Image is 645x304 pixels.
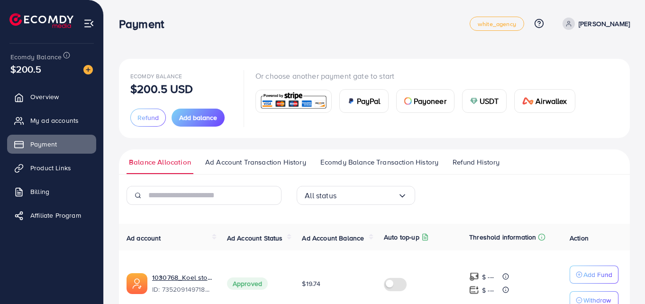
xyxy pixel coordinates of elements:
[7,158,96,177] a: Product Links
[478,21,516,27] span: white_agency
[30,116,79,125] span: My ad accounts
[514,89,575,113] a: cardAirwallex
[30,163,71,173] span: Product Links
[414,95,446,107] span: Payoneer
[384,231,419,243] p: Auto top-up
[129,157,191,167] span: Balance Allocation
[179,113,217,122] span: Add balance
[470,97,478,105] img: card
[255,70,583,82] p: Or choose another payment gate to start
[152,273,212,295] div: <span class='underline'>1030768_Koel store_1711792217396</span></br>7352091497182806017
[482,271,494,283] p: $ ---
[469,285,479,295] img: top-up amount
[462,89,507,113] a: cardUSDT
[522,97,534,105] img: card
[172,109,225,127] button: Add balance
[10,52,62,62] span: Ecomdy Balance
[357,95,381,107] span: PayPal
[7,182,96,201] a: Billing
[7,111,96,130] a: My ad accounts
[10,62,41,76] span: $200.5
[9,13,73,28] img: logo
[559,18,630,30] a: [PERSON_NAME]
[536,95,567,107] span: Airwallex
[396,89,454,113] a: cardPayoneer
[127,233,161,243] span: Ad account
[470,17,524,31] a: white_agency
[453,157,500,167] span: Refund History
[137,113,159,122] span: Refund
[127,273,147,294] img: ic-ads-acc.e4c84228.svg
[259,91,328,111] img: card
[30,211,81,220] span: Affiliate Program
[119,17,172,31] h3: Payment
[605,261,638,297] iframe: Chat
[480,95,499,107] span: USDT
[152,273,212,282] a: 1030768_Koel store_1711792217396
[83,65,93,74] img: image
[404,97,412,105] img: card
[30,92,59,101] span: Overview
[30,187,49,196] span: Billing
[583,269,612,280] p: Add Fund
[205,157,306,167] span: Ad Account Transaction History
[130,83,193,94] p: $200.5 USD
[83,18,94,29] img: menu
[305,188,336,203] span: All status
[7,135,96,154] a: Payment
[130,72,182,80] span: Ecomdy Balance
[469,231,536,243] p: Threshold information
[7,206,96,225] a: Affiliate Program
[320,157,438,167] span: Ecomdy Balance Transaction History
[469,272,479,282] img: top-up amount
[302,279,320,288] span: $19.74
[339,89,389,113] a: cardPayPal
[302,233,364,243] span: Ad Account Balance
[227,233,283,243] span: Ad Account Status
[579,18,630,29] p: [PERSON_NAME]
[297,186,415,205] div: Search for option
[255,90,332,113] a: card
[152,285,212,294] span: ID: 7352091497182806017
[130,109,166,127] button: Refund
[570,233,589,243] span: Action
[482,285,494,296] p: $ ---
[30,139,57,149] span: Payment
[336,188,398,203] input: Search for option
[7,87,96,106] a: Overview
[227,277,268,290] span: Approved
[570,266,618,284] button: Add Fund
[347,97,355,105] img: card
